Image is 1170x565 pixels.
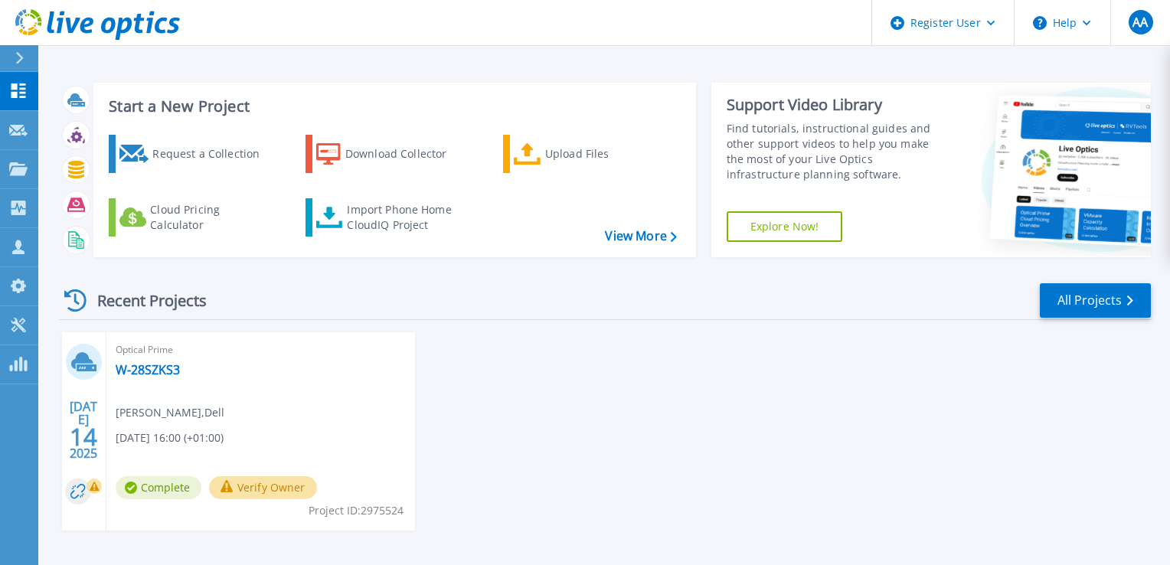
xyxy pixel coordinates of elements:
div: Upload Files [545,139,668,169]
h3: Start a New Project [109,98,676,115]
div: Import Phone Home CloudIQ Project [347,202,466,233]
a: W-28SZKS3 [116,362,180,377]
div: Recent Projects [59,282,227,319]
a: Explore Now! [727,211,843,242]
button: Verify Owner [209,476,317,499]
span: Complete [116,476,201,499]
span: 14 [70,430,97,443]
a: View More [605,229,676,243]
div: Request a Collection [152,139,275,169]
div: Support Video Library [727,95,947,115]
span: [PERSON_NAME] , Dell [116,404,224,421]
span: [DATE] 16:00 (+01:00) [116,429,224,446]
div: [DATE] 2025 [69,402,98,458]
a: Cloud Pricing Calculator [109,198,279,237]
a: All Projects [1040,283,1151,318]
span: AA [1132,16,1148,28]
a: Request a Collection [109,135,279,173]
span: Project ID: 2975524 [309,502,404,519]
span: Optical Prime [116,341,406,358]
div: Cloud Pricing Calculator [150,202,273,233]
a: Upload Files [503,135,674,173]
a: Download Collector [306,135,476,173]
div: Find tutorials, instructional guides and other support videos to help you make the most of your L... [727,121,947,182]
div: Download Collector [345,139,468,169]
